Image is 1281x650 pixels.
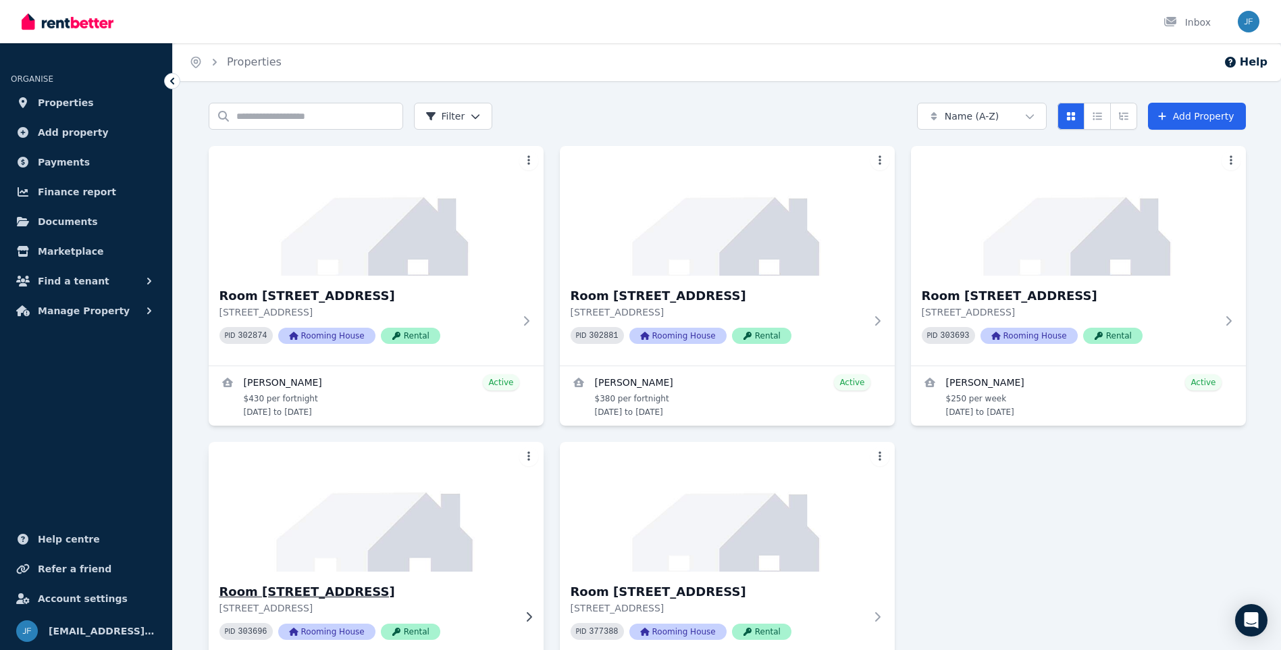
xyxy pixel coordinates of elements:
a: Documents [11,208,161,235]
small: PID [576,628,587,635]
span: Help centre [38,531,100,547]
span: Rental [732,624,791,640]
button: Help [1224,54,1267,70]
img: Room 1/11 Romilly Street, Sunnybank Hills [209,146,544,276]
p: [STREET_ADDRESS] [571,305,865,319]
span: Properties [38,95,94,111]
code: 302874 [238,331,267,341]
a: Payments [11,149,161,176]
h3: Room [STREET_ADDRESS] [571,286,865,305]
a: Room 1/11 Romilly Street, Sunnybank HillsRoom [STREET_ADDRESS][STREET_ADDRESS]PID 302874Rooming H... [209,146,544,366]
img: Room 5, 11 Romilly St [560,442,895,572]
span: Rental [381,624,440,640]
img: RentBetter [22,11,113,32]
span: Refer a friend [38,561,111,577]
span: Payments [38,154,90,170]
img: jfamproperty@gmail.com [1238,11,1259,32]
small: PID [576,332,587,339]
a: View details for Chris Barratt [560,366,895,426]
h3: Room [STREET_ADDRESS] [922,286,1216,305]
img: Room 3/11 Romilly Street, Sunnybank Hills [911,146,1246,276]
h3: Room [STREET_ADDRESS] [219,582,514,601]
span: [EMAIL_ADDRESS][DOMAIN_NAME] [49,623,156,639]
span: Manage Property [38,303,130,319]
img: Room 4/11 Romilly Street, Sunnybank Hills [200,439,552,575]
span: Add property [38,124,109,141]
small: PID [927,332,938,339]
span: Name (A-Z) [945,109,999,123]
a: Finance report [11,178,161,205]
a: Account settings [11,585,161,612]
span: Account settings [38,591,128,607]
p: [STREET_ADDRESS] [571,601,865,615]
div: Inbox [1164,16,1211,29]
a: Room 3/11 Romilly Street, Sunnybank HillsRoom [STREET_ADDRESS][STREET_ADDRESS]PID 303693Rooming H... [911,146,1246,366]
small: PID [225,628,236,635]
button: More options [870,447,889,466]
a: Marketplace [11,238,161,265]
span: Rental [381,328,440,344]
span: Rental [732,328,791,344]
div: Open Intercom Messenger [1235,604,1267,636]
span: Filter [425,109,465,123]
span: Finance report [38,184,116,200]
nav: Breadcrumb [173,43,298,81]
button: Expanded list view [1110,103,1137,130]
code: 303693 [940,331,969,341]
img: jfamproperty@gmail.com [16,620,38,642]
code: 377388 [589,627,618,636]
a: Room 2/11 Romilly Street, Sunnybank HillsRoom [STREET_ADDRESS][STREET_ADDRESS]PID 302881Rooming H... [560,146,895,366]
button: More options [519,151,538,170]
span: Rooming House [278,624,375,640]
code: 303696 [238,627,267,636]
button: Compact list view [1084,103,1111,130]
span: ORGANISE [11,74,53,84]
p: [STREET_ADDRESS] [219,601,514,615]
h3: Room [STREET_ADDRESS] [219,286,514,305]
h3: Room [STREET_ADDRESS] [571,582,865,601]
span: Rooming House [278,328,375,344]
p: [STREET_ADDRESS] [219,305,514,319]
small: PID [225,332,236,339]
div: View options [1057,103,1137,130]
span: Rental [1083,328,1143,344]
p: [STREET_ADDRESS] [922,305,1216,319]
a: Help centre [11,526,161,553]
a: Add property [11,119,161,146]
a: Add Property [1148,103,1246,130]
button: Filter [414,103,493,130]
a: Properties [11,89,161,116]
span: Rooming House [629,624,727,640]
a: Refer a friend [11,555,161,582]
button: Manage Property [11,297,161,324]
a: View details for Clinton Rydstrand [911,366,1246,426]
button: More options [870,151,889,170]
button: Name (A-Z) [917,103,1047,130]
span: Find a tenant [38,273,109,289]
button: More options [1222,151,1240,170]
button: Card view [1057,103,1084,130]
button: Find a tenant [11,268,161,295]
a: Properties [227,55,282,68]
span: Documents [38,214,98,230]
img: Room 2/11 Romilly Street, Sunnybank Hills [560,146,895,276]
span: Rooming House [629,328,727,344]
span: Marketplace [38,243,103,259]
code: 302881 [589,331,618,341]
span: Rooming House [981,328,1078,344]
button: More options [519,447,538,466]
a: View details for Jonathan Sampson [209,366,544,426]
